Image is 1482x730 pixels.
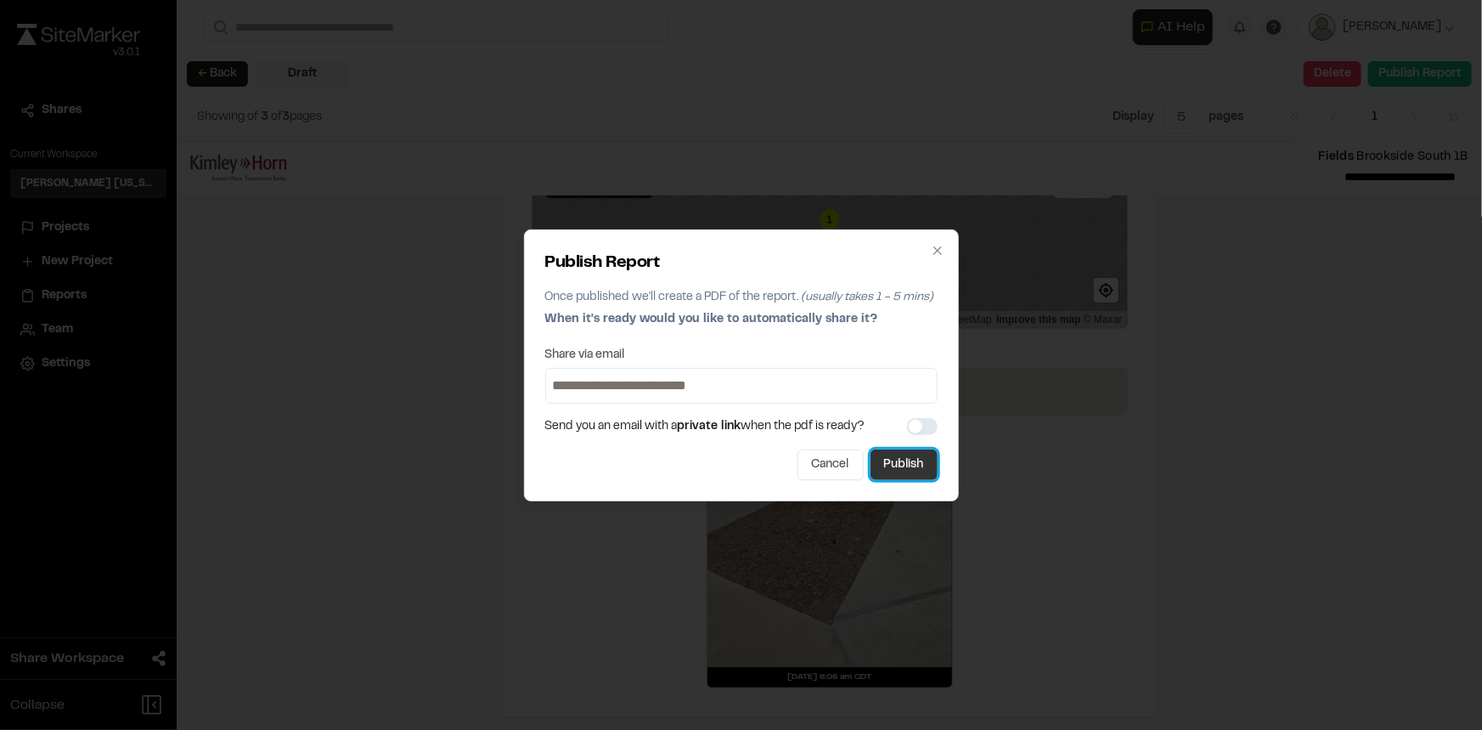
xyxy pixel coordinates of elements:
h2: Publish Report [545,251,938,276]
button: Cancel [797,450,864,480]
span: private link [678,422,741,432]
span: Send you an email with a when the pdf is ready? [545,417,865,436]
p: Once published we'll create a PDF of the report. [545,288,938,307]
label: Share via email [545,349,625,361]
button: Publish [871,450,938,480]
span: When it's ready would you like to automatically share it? [545,314,878,325]
span: (usually takes 1 - 5 mins) [802,292,934,303]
